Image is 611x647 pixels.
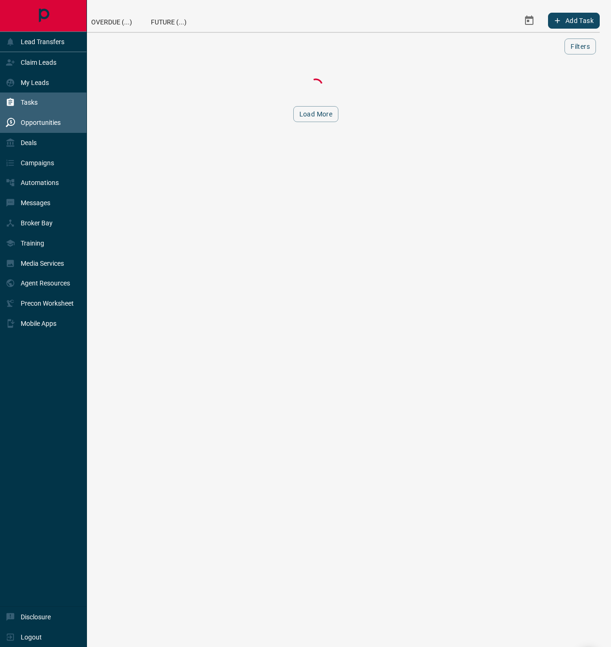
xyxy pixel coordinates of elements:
button: Load More [293,106,339,122]
div: Future (...) [141,9,196,32]
div: Overdue (...) [82,9,141,32]
button: Filters [564,39,596,54]
button: Add Task [548,13,600,29]
div: Loading [269,76,363,95]
button: Select Date Range [518,9,540,32]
